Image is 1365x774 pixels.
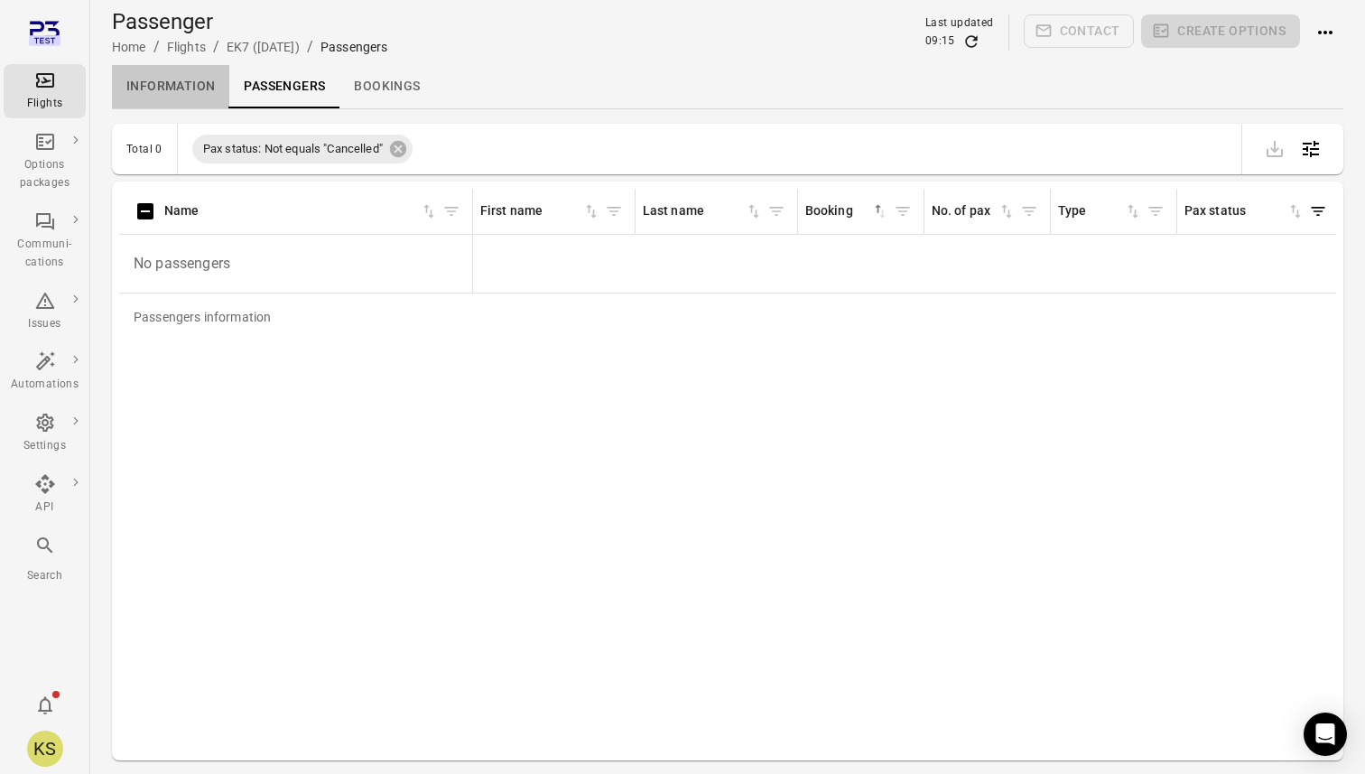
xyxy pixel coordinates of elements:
a: Issues [4,284,86,339]
span: Pax status: Not equals "Cancelled" [192,140,394,158]
button: Search [4,529,86,590]
span: Please make a selection to create an option package [1141,14,1300,51]
div: Sort by last name in ascending order [643,201,763,221]
h1: Passenger [112,7,387,36]
div: Open Intercom Messenger [1304,713,1347,756]
div: No. of pax [932,201,998,221]
a: Information [112,65,229,108]
div: Automations [11,376,79,394]
div: Pax status [1184,201,1286,221]
span: First name [480,201,600,221]
div: Passengers information [119,294,285,340]
button: Filter by pax status [1305,198,1332,225]
div: Options packages [11,156,79,192]
span: Name [164,201,438,221]
div: Booking [805,201,871,221]
a: EK7 ([DATE]) [227,40,300,54]
div: KS [27,731,63,767]
button: Refresh data [962,33,980,51]
div: API [11,499,79,517]
span: No. of pax [932,201,1016,221]
div: Total 0 [126,143,162,155]
li: / [307,36,313,58]
div: First name [480,201,582,221]
div: Communi-cations [11,236,79,272]
div: Local navigation [112,65,1343,108]
p: No passengers [126,238,465,289]
div: Issues [11,315,79,333]
span: Type [1058,201,1142,221]
li: / [213,36,219,58]
nav: Breadcrumbs [112,36,387,58]
a: Options packages [4,126,86,198]
span: Pax status [1184,201,1305,221]
a: Communi-cations [4,205,86,277]
div: Name [164,201,420,221]
button: Filter by name [438,198,465,225]
div: Sort by no. of pax in ascending order [932,201,1016,221]
button: Filter by first name [600,198,627,225]
a: API [4,468,86,522]
div: Sort by pax status in ascending order [1184,201,1305,221]
div: Settings [11,437,79,455]
a: Automations [4,345,86,399]
div: Last updated [925,14,994,33]
button: Kjartan Svanur [20,723,70,774]
a: Passengers [229,65,339,108]
div: Flights [11,95,79,113]
div: Type [1058,201,1124,221]
a: Flights [167,40,206,54]
button: Notifications [27,687,63,723]
span: Booking [805,201,889,221]
div: Search [11,567,79,585]
div: 09:15 [925,33,955,51]
span: Please make a selection to create communications [1024,14,1135,51]
a: Home [112,40,146,54]
div: Last name [643,201,745,221]
button: Filter by booking [889,198,916,225]
div: Sort by booking in descending order [805,201,889,221]
div: Sort by name in ascending order [164,201,438,221]
button: Filter by no. of pax [1016,198,1043,225]
a: Settings [4,406,86,461]
li: / [153,36,160,58]
button: Actions [1307,14,1343,51]
button: Filter by type [1142,198,1169,225]
span: Last name [643,201,763,221]
a: Bookings [339,65,434,108]
div: Passengers [320,38,388,56]
button: Open table configuration [1293,131,1329,167]
div: Sort by first name in ascending order [480,201,600,221]
button: Filter by last name [763,198,790,225]
span: Please make a selection to export [1257,139,1293,156]
div: Pax status: Not equals "Cancelled" [192,135,413,163]
a: Flights [4,64,86,118]
div: Sort by type in ascending order [1058,201,1142,221]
